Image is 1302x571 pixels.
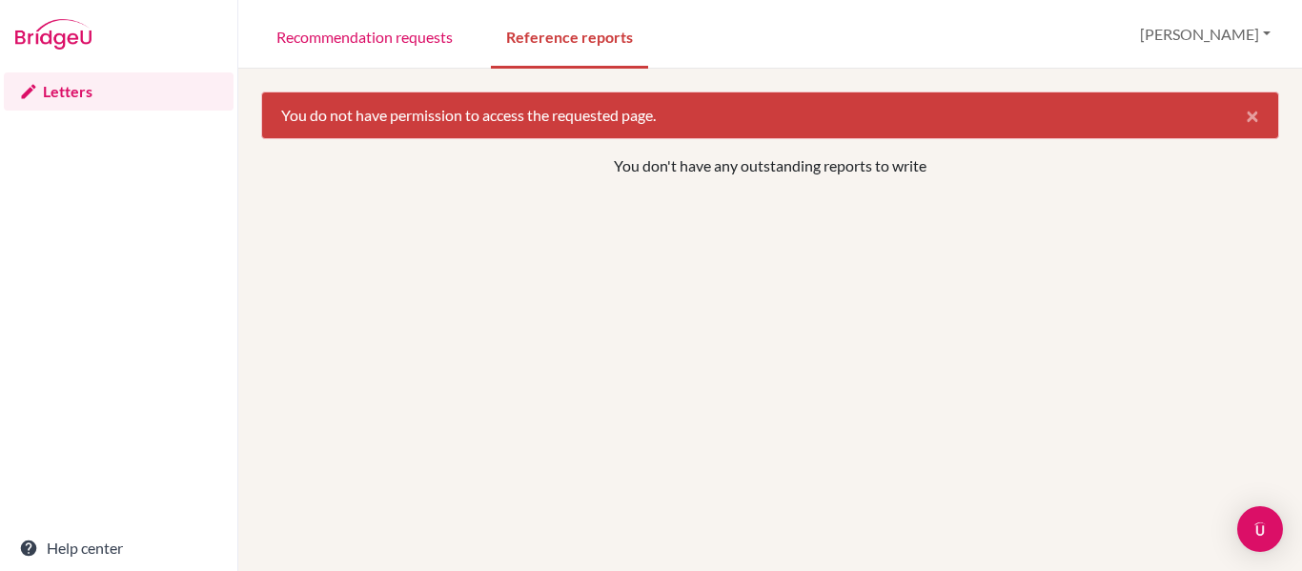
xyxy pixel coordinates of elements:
[1227,92,1278,138] button: Close
[4,72,234,111] a: Letters
[1131,16,1279,52] button: [PERSON_NAME]
[261,3,468,69] a: Recommendation requests
[360,154,1180,177] p: You don't have any outstanding reports to write
[4,529,234,567] a: Help center
[261,92,1279,139] div: You do not have permission to access the requested page.
[491,3,648,69] a: Reference reports
[15,19,92,50] img: Bridge-U
[1246,101,1259,129] span: ×
[1237,506,1283,552] div: Open Intercom Messenger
